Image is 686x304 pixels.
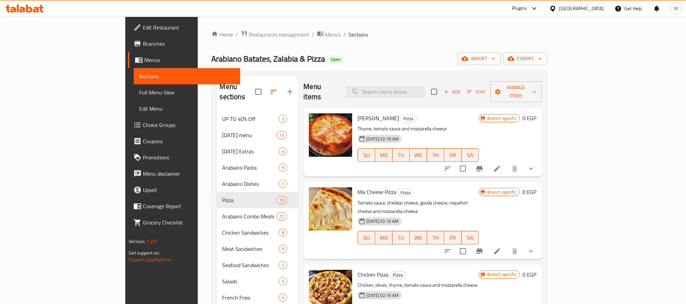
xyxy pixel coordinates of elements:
span: Restaurants management [249,30,309,39]
span: Open [328,57,343,62]
button: delete [507,243,523,259]
h2: Menu items [303,82,338,102]
div: [DATE] menu13 [217,127,298,143]
span: SA [464,233,476,243]
span: Branch specific [485,189,519,195]
button: Sort [466,87,488,97]
span: MO [378,150,390,160]
span: Menus [144,56,234,64]
span: Version: [129,237,145,246]
button: show more [523,243,539,259]
span: Chicken Pizza [358,269,388,280]
span: 9 [279,165,287,171]
button: SU [358,231,375,244]
span: MO [378,233,390,243]
a: Menu disclaimer [128,166,240,182]
div: Arabiano Combo Meals12 [217,208,298,224]
div: Arabiano Dishes7 [217,176,298,192]
span: Select section [427,85,441,99]
span: [PERSON_NAME] [358,113,399,123]
button: delete [507,160,523,177]
span: [DATE] 02:16 AM [364,218,401,224]
span: TU [395,150,407,160]
span: Add [443,88,461,96]
span: Branch specific [485,271,519,278]
span: Pizza [390,271,406,279]
div: items [276,196,287,204]
span: Select to update [456,161,470,176]
div: items [279,147,287,155]
span: Add item [441,87,463,97]
button: Manage items [490,81,541,102]
a: Upsell [128,182,240,198]
span: 13 [277,132,287,138]
span: SU [361,150,372,160]
span: export [509,55,542,63]
span: Arabiano Pasta [222,164,279,172]
span: Choice Groups [143,121,234,129]
span: TH [430,233,442,243]
span: Mix Cheese Pizza [358,187,396,197]
a: Restaurants management [241,30,309,39]
a: Edit menu item [493,165,501,173]
h6: 0 EGP [522,270,536,279]
span: Sections [139,72,234,80]
a: Grocery Checklist [128,214,240,231]
a: Menus [317,30,341,39]
button: Add section [282,84,298,100]
button: MO [375,231,392,244]
div: items [279,261,287,269]
span: Pizza [401,115,416,123]
svg: Show Choices [527,165,535,173]
span: Meat Sandwiches [222,245,279,253]
div: Seafood Sandwiches [222,261,279,269]
span: TH [430,150,442,160]
div: UP TO 40% Off3 [217,111,298,127]
span: 2 [279,262,287,268]
img: Mix Cheese Pizza [309,187,352,231]
span: Coupons [143,137,234,145]
a: Support.OpsPlatform [129,255,172,264]
button: TH [427,148,444,162]
button: SA [462,231,479,244]
div: items [276,131,287,139]
span: Pizza [222,196,276,204]
button: show more [523,160,539,177]
div: Salads5 [217,273,298,289]
div: items [279,180,287,188]
a: Coverage Report [128,198,240,214]
span: Sort [467,88,486,96]
div: Pizza16 [217,192,298,208]
p: Thyme, tomato sauce and mozzarella cheese [358,125,478,133]
span: Salads [222,277,279,285]
span: Coverage Report [143,202,234,210]
span: SU [361,233,372,243]
a: Edit Restaurant [128,19,240,36]
div: Chicken Sandwiches8 [217,224,298,241]
div: Pizza [390,271,406,279]
span: FR [447,150,459,160]
span: Sort items [463,87,490,97]
div: Arabiano Pasta9 [217,159,298,176]
span: Menus [325,30,341,39]
div: [DATE] Extras4 [217,143,298,159]
span: Upsell [143,186,234,194]
div: Meat Sandwiches9 [217,241,298,257]
button: TU [392,231,410,244]
span: [DATE] menu [222,131,276,139]
span: WE [412,233,424,243]
a: Full Menu View [134,84,240,101]
a: Branches [128,36,240,52]
button: import [457,52,501,65]
button: SU [358,148,375,162]
button: SA [462,148,479,162]
span: [DATE] 02:16 AM [364,292,401,299]
span: 12 [277,213,287,220]
a: Choice Groups [128,117,240,133]
span: Edit Menu [139,105,234,113]
div: UP TO 40% Off [222,115,279,123]
span: Branches [143,40,234,48]
span: [DATE] 02:16 AM [364,136,401,142]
